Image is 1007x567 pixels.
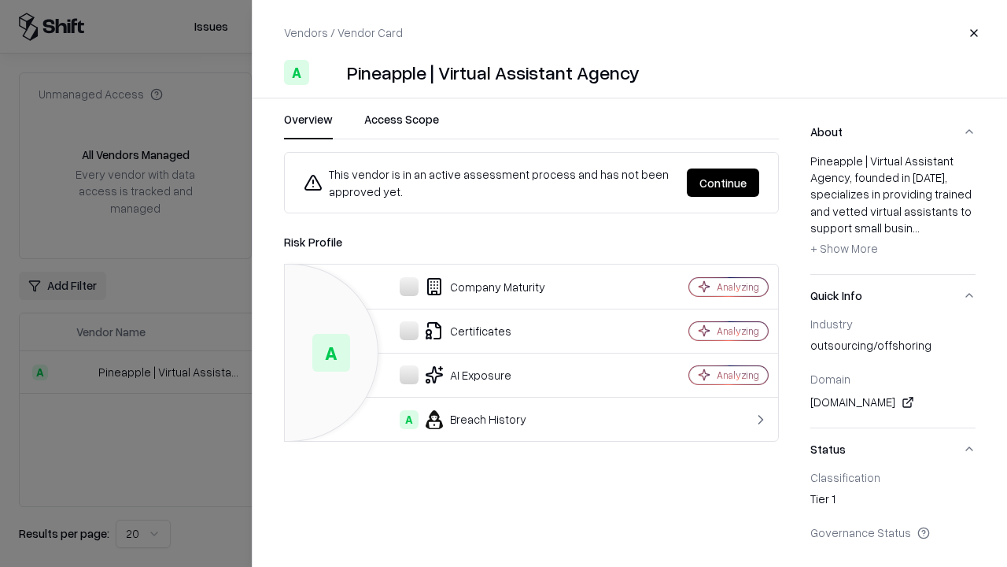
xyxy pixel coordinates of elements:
div: Domain [810,372,976,386]
div: A [284,60,309,85]
div: Industry [810,317,976,331]
div: [DOMAIN_NAME] [810,393,976,412]
div: Classification [810,470,976,484]
button: Overview [284,111,333,139]
div: Pineapple | Virtual Assistant Agency, founded in [DATE], specializes in providing trained and vet... [810,153,976,261]
button: About [810,111,976,153]
div: Quick Info [810,317,976,428]
span: ... [913,220,920,235]
div: Analyzing [717,369,759,382]
div: Company Maturity [297,277,634,296]
div: About [810,153,976,274]
p: Vendors / Vendor Card [284,24,403,41]
div: A [400,410,419,429]
img: Pineapple | Virtual Assistant Agency [315,60,341,85]
div: Risk Profile [284,232,779,251]
div: Analyzing [717,324,759,338]
button: Status [810,428,976,470]
button: Continue [687,169,759,197]
div: outsourcing/offshoring [810,337,976,359]
button: Quick Info [810,275,976,317]
div: Certificates [297,321,634,340]
div: Tier 1 [810,491,976,513]
div: Analyzing [717,280,759,294]
div: This vendor is in an active assessment process and has not been approved yet. [304,165,674,200]
div: Governance Status [810,525,976,539]
div: Breach History [297,410,634,429]
div: Pineapple | Virtual Assistant Agency [347,60,640,85]
button: + Show More [810,236,878,261]
div: A [312,334,350,372]
div: AI Exposure [297,365,634,384]
span: + Show More [810,241,878,255]
button: Access Scope [364,111,439,139]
